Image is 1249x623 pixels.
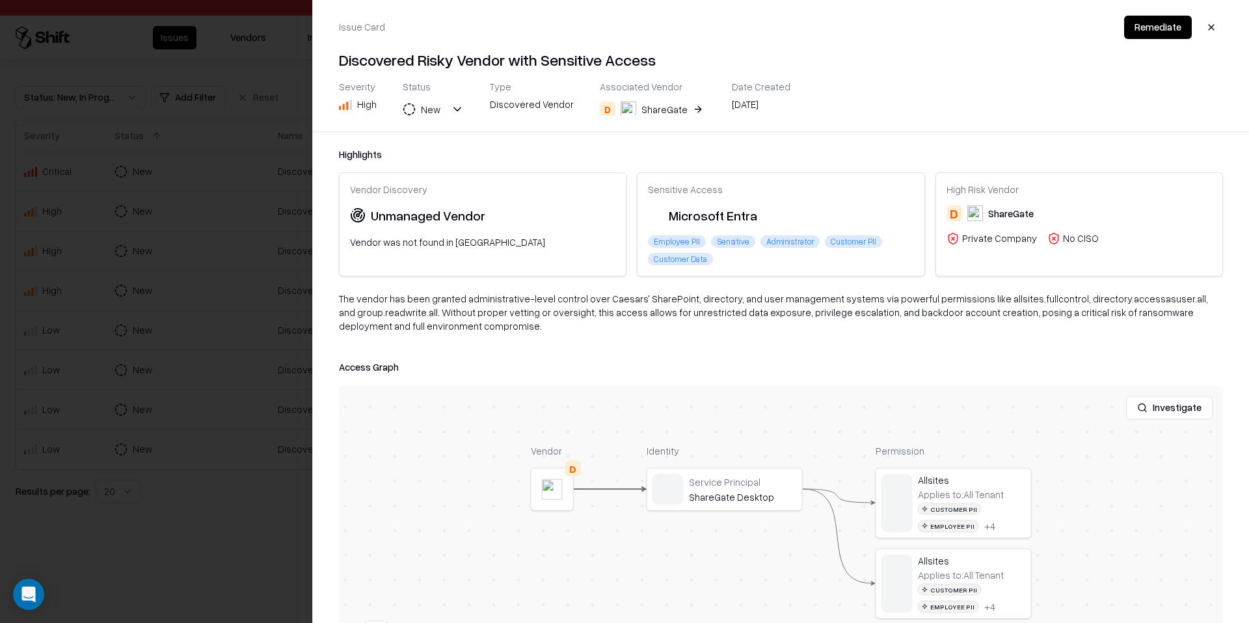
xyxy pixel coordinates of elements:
div: Employee PII [918,520,979,533]
div: Access Graph [339,360,1223,375]
div: The vendor has been granted administrative-level control over Caesars' SharePoint, directory, and... [339,292,1223,343]
div: Customer PII [825,235,882,248]
div: Sensitive Access [648,183,913,195]
div: Associated Vendor [600,81,706,92]
div: ShareGate [988,207,1034,220]
div: Customer Data [648,253,713,265]
button: +4 [984,601,995,613]
div: Employee PII [918,601,979,613]
div: Discovered Vendor [490,98,574,116]
div: Administrator [760,235,820,248]
div: Issue Card [339,20,385,34]
div: + 4 [984,601,995,613]
img: ShareGate [967,205,983,221]
div: Microsoft Entra [648,205,757,225]
div: Vendor was not found in [GEOGRAPHIC_DATA] [350,235,615,249]
div: Applies to: All Tenant [918,488,1004,500]
div: + 4 [984,520,995,532]
div: Vendor [531,444,574,457]
div: Allsites [918,554,1026,566]
div: Service Principal [689,476,797,488]
h4: Discovered Risky Vendor with Sensitive Access [339,49,1223,70]
button: Investigate [1126,396,1213,419]
div: Identity [647,444,803,457]
div: Status [403,81,464,92]
div: High [357,98,377,111]
div: Customer PII [918,583,982,596]
div: D [565,460,581,476]
div: Highlights [339,148,1223,161]
div: High Risk Vendor [947,183,1212,195]
img: Microsoft Entra [648,207,664,223]
div: Sensitive [711,235,755,248]
div: Type [490,81,574,92]
div: D [600,101,615,117]
div: No CISO [1063,232,1099,245]
div: Customer PII [918,503,982,515]
div: Permission [876,444,1032,457]
div: Unmanaged Vendor [371,205,485,225]
img: ShareGate [621,101,636,117]
div: Date Created [732,81,790,92]
div: Severity [339,81,377,92]
div: Applies to: All Tenant [918,569,1004,581]
div: ShareGate [641,103,688,116]
div: [DATE] [732,98,790,116]
button: +4 [984,520,995,532]
div: Vendor Discovery [350,183,615,195]
div: ShareGate Desktop [689,490,797,502]
div: D [947,205,962,221]
div: New [421,103,440,116]
button: Remediate [1124,16,1192,39]
button: DShareGate [600,98,706,121]
div: Private Company [962,232,1037,245]
div: Employee PII [648,235,706,248]
div: Allsites [918,473,1026,485]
